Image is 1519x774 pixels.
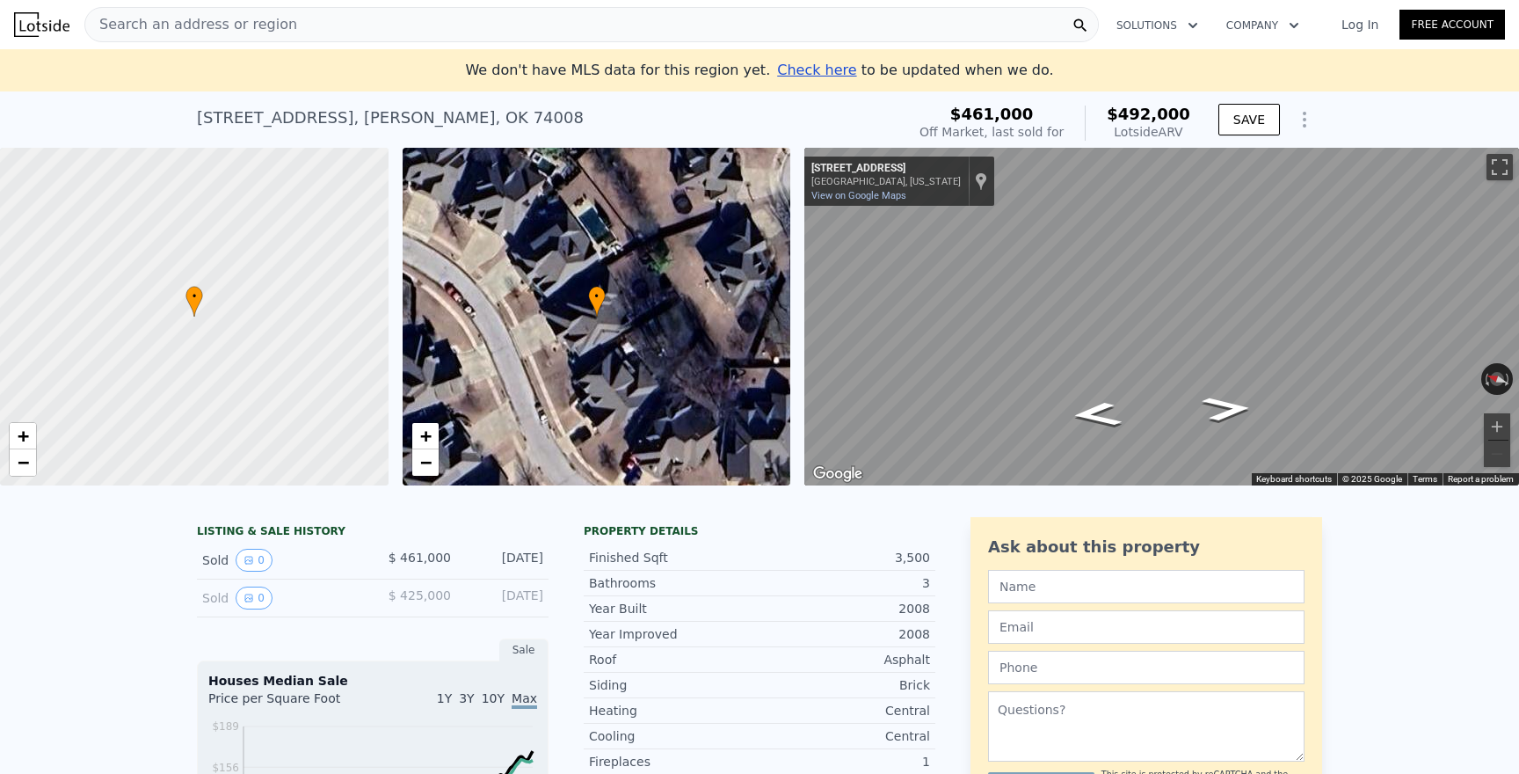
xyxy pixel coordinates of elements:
[1256,473,1332,486] button: Keyboard shortcuts
[185,288,203,304] span: •
[759,600,930,617] div: 2008
[465,60,1053,81] div: We don't have MLS data for this region yet.
[1320,16,1399,33] a: Log In
[1481,363,1491,395] button: Rotate counterclockwise
[185,286,203,317] div: •
[589,549,759,566] div: Finished Sqft
[589,727,759,745] div: Cooling
[389,551,451,565] span: $ 461,000
[1102,10,1212,41] button: Solutions
[811,176,961,187] div: [GEOGRAPHIC_DATA], [US_STATE]
[804,148,1519,486] div: Map
[437,691,452,705] span: 1Y
[1181,391,1274,427] path: Go Southeast, E 139th St S
[202,587,359,610] div: Sold
[512,691,537,709] span: Max
[589,702,759,719] div: Heating
[1218,104,1280,135] button: SAVE
[988,570,1305,603] input: Name
[499,639,549,661] div: Sale
[759,702,930,719] div: Central
[804,148,1519,486] div: Street View
[1484,441,1510,467] button: Zoom out
[759,549,930,566] div: 3,500
[759,727,930,745] div: Central
[1287,102,1322,137] button: Show Options
[459,691,474,705] span: 3Y
[759,753,930,770] div: 1
[589,574,759,592] div: Bathrooms
[18,425,29,447] span: +
[1504,363,1514,395] button: Rotate clockwise
[809,463,867,486] img: Google
[975,172,987,191] a: Show location on map
[950,105,1034,123] span: $461,000
[197,106,584,130] div: [STREET_ADDRESS] , [PERSON_NAME] , OK 74008
[1212,10,1313,41] button: Company
[988,535,1305,559] div: Ask about this property
[988,610,1305,644] input: Email
[988,651,1305,684] input: Phone
[777,60,1053,81] div: to be updated when we do.
[584,524,935,538] div: Property details
[588,288,606,304] span: •
[14,12,69,37] img: Lotside
[18,451,29,473] span: −
[1486,154,1513,180] button: Toggle fullscreen view
[465,549,543,572] div: [DATE]
[419,451,431,473] span: −
[1480,368,1515,391] button: Reset the view
[919,123,1064,141] div: Off Market, last sold for
[777,62,856,78] span: Check here
[412,423,439,449] a: Zoom in
[10,423,36,449] a: Zoom in
[212,762,239,774] tspan: $156
[1107,105,1190,123] span: $492,000
[1399,10,1505,40] a: Free Account
[589,651,759,668] div: Roof
[589,625,759,643] div: Year Improved
[588,286,606,317] div: •
[811,162,961,176] div: [STREET_ADDRESS]
[759,574,930,592] div: 3
[759,651,930,668] div: Asphalt
[811,190,906,201] a: View on Google Maps
[809,463,867,486] a: Open this area in Google Maps (opens a new window)
[1484,413,1510,440] button: Zoom in
[412,449,439,476] a: Zoom out
[389,588,451,602] span: $ 425,000
[419,425,431,447] span: +
[212,720,239,733] tspan: $189
[85,14,297,35] span: Search an address or region
[759,625,930,643] div: 2008
[1448,474,1514,484] a: Report a problem
[208,690,373,718] div: Price per Square Foot
[1342,474,1402,484] span: © 2025 Google
[589,753,759,770] div: Fireplaces
[759,676,930,694] div: Brick
[197,524,549,542] div: LISTING & SALE HISTORY
[1413,474,1437,484] a: Terms (opens in new tab)
[208,672,537,690] div: Houses Median Sale
[1107,123,1190,141] div: Lotside ARV
[236,587,273,610] button: View historical data
[589,676,759,694] div: Siding
[10,449,36,476] a: Zoom out
[589,600,759,617] div: Year Built
[465,587,543,610] div: [DATE]
[1050,396,1143,433] path: Go Northwest, E 139th St S
[202,549,359,572] div: Sold
[482,691,505,705] span: 10Y
[236,549,273,572] button: View historical data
